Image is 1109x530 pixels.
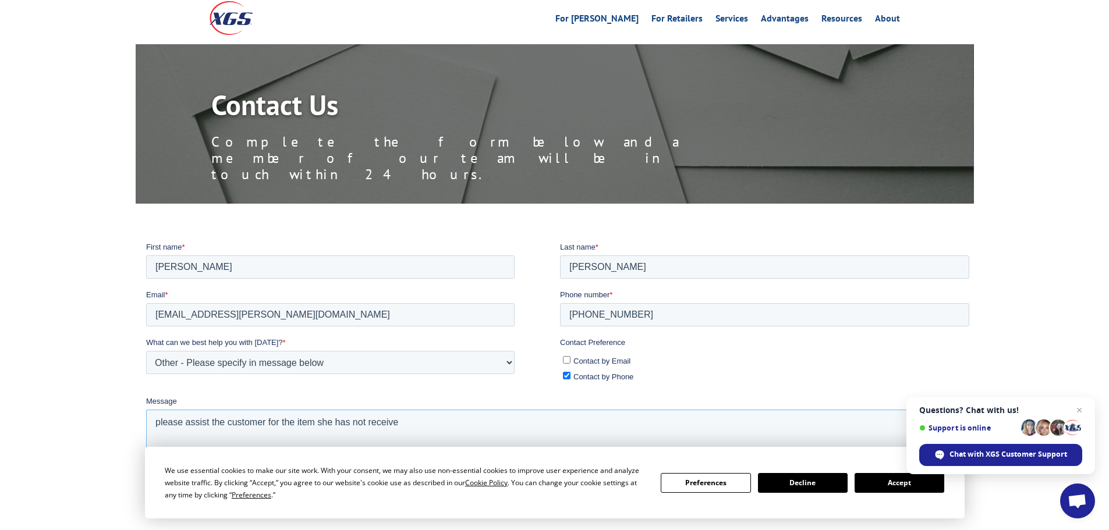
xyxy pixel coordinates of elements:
span: Questions? Chat with us! [919,405,1082,415]
a: For [PERSON_NAME] [555,14,639,27]
span: Support is online [919,424,1017,432]
button: Accept [855,473,944,493]
div: We use essential cookies to make our site work. With your consent, we may also use non-essential ... [165,464,647,501]
div: Chat with XGS Customer Support [919,444,1082,466]
p: Complete the form below and a member of our team will be in touch within 24 hours. [211,134,735,183]
div: Cookie Consent Prompt [145,447,965,518]
a: Resources [821,14,862,27]
h1: Contact Us [211,91,735,125]
span: Chat with XGS Customer Support [949,449,1067,460]
button: Preferences [661,473,750,493]
a: For Retailers [651,14,703,27]
span: Close chat [1072,403,1086,417]
span: Cookie Policy [465,478,508,488]
a: Services [715,14,748,27]
span: Preferences [232,490,271,500]
button: Decline [758,473,848,493]
a: Advantages [761,14,809,27]
div: Open chat [1060,483,1095,518]
a: About [875,14,900,27]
